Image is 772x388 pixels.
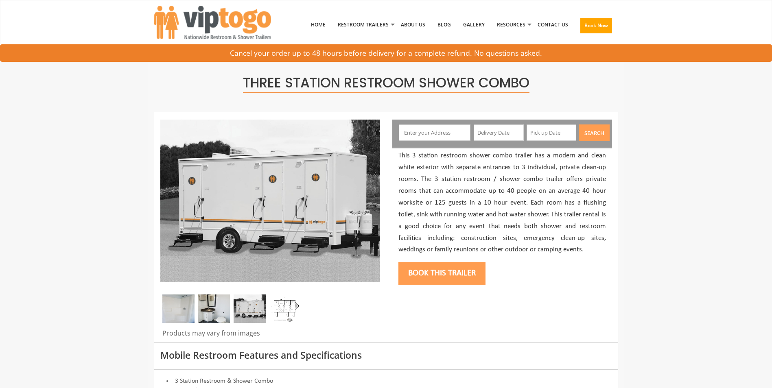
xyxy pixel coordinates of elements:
[491,4,531,46] a: Resources
[160,120,380,282] img: An outside image of the 3 station shower combo trailer
[580,18,612,33] button: Book Now
[160,350,612,360] h3: Mobile Restroom Features and Specifications
[162,294,195,323] img: Inside view 3 station restroom shower combo with one shower
[574,4,618,51] a: Book Now
[531,4,574,46] a: Contact Us
[154,6,271,39] img: VIPTOGO
[527,124,577,141] input: Pick up Date
[399,124,470,141] input: Enter your Address
[269,294,301,323] img: Floor Plan of 3 station restroom shower combination
[474,124,524,141] input: Delivery Date
[305,4,332,46] a: Home
[198,294,230,323] img: Inside view of 3 station restroom shower combo with one sink
[398,262,486,285] button: Book this trailer
[398,150,606,256] p: This 3 station restroom shower combo trailer has a modern and clean white exterior with separate ...
[234,294,266,323] img: An outside image of the 3 station shower combo trailer
[243,73,529,93] span: Three Station Restroom Shower Combo
[579,124,610,141] button: Search
[160,329,380,342] div: Products may vary from images
[457,4,491,46] a: Gallery
[395,4,431,46] a: About Us
[332,4,395,46] a: Restroom Trailers
[431,4,457,46] a: Blog
[160,377,612,386] li: 3 Station Restroom & Shower Combo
